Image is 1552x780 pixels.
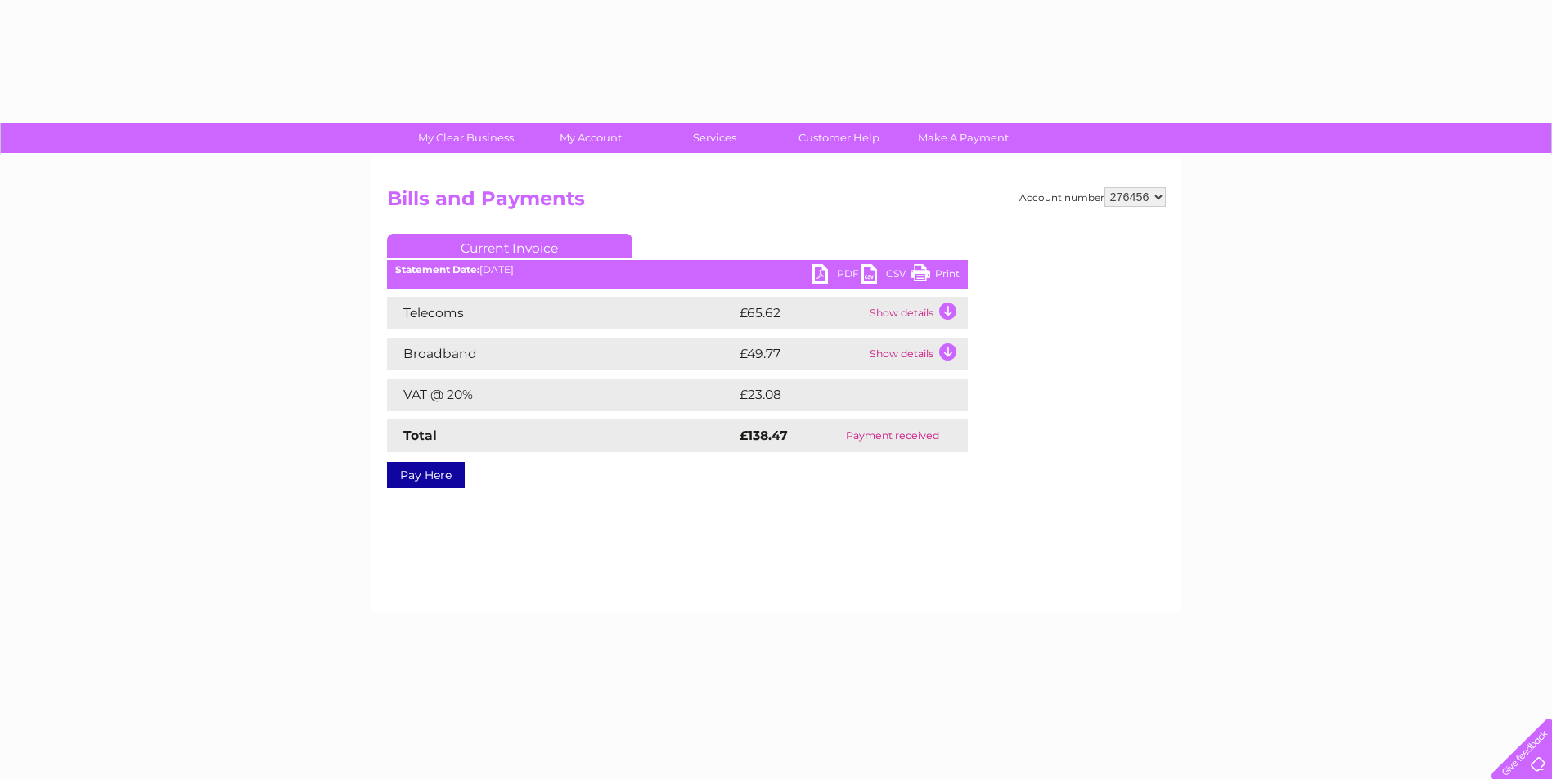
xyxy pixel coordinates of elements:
a: Print [911,264,960,288]
strong: £138.47 [740,428,788,443]
a: PDF [812,264,861,288]
td: £65.62 [736,297,866,329]
a: Customer Help [772,123,906,153]
td: Show details [866,338,968,370]
strong: Total [403,428,437,443]
td: Telecoms [387,297,736,329]
b: Statement Date: [395,263,479,276]
h2: Bills and Payments [387,187,1166,218]
a: Current Invoice [387,234,632,258]
td: Broadband [387,338,736,370]
a: Make A Payment [896,123,1031,153]
div: Account number [1019,187,1166,207]
td: Payment received [818,419,967,452]
div: [DATE] [387,264,968,276]
td: £23.08 [736,379,935,411]
a: My Account [523,123,658,153]
td: £49.77 [736,338,866,370]
a: CSV [861,264,911,288]
a: My Clear Business [398,123,533,153]
td: VAT @ 20% [387,379,736,411]
a: Pay Here [387,462,465,488]
a: Services [647,123,782,153]
td: Show details [866,297,968,329]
